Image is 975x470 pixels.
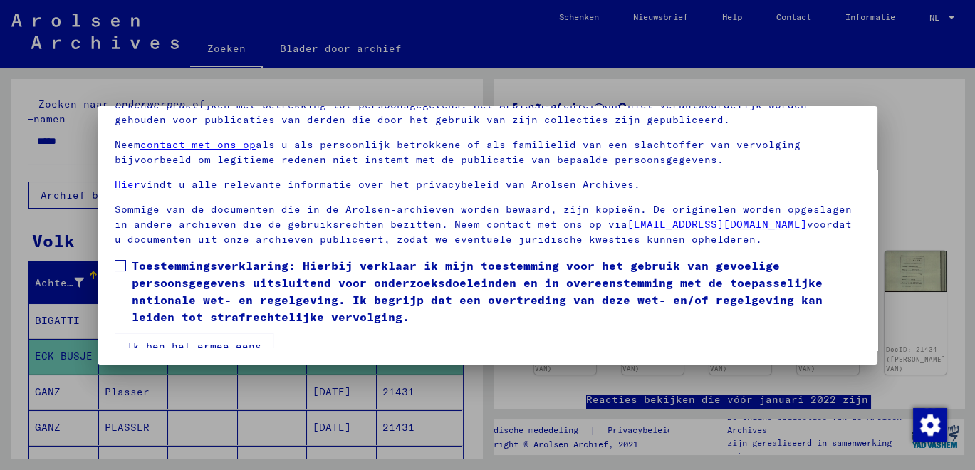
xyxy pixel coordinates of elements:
[912,407,947,442] div: Toestemming wijzigen
[140,138,256,151] a: contact met ons op
[115,177,860,192] p: vindt u alle relevante informatie over het privacybeleid van Arolsen Archives.
[115,333,273,360] button: Ik ben het ermee eens
[913,408,947,442] img: Toestemming wijzigen
[115,178,140,191] a: Hier
[627,218,807,231] a: [EMAIL_ADDRESS][DOMAIN_NAME]
[115,202,860,247] p: Sommige van de documenten die in de Arolsen-archieven worden bewaard, zijn kopieën. De originelen...
[115,137,860,167] p: Neem als u als persoonlijk betrokkene of als familielid van een slachtoffer van vervolging bijvoo...
[132,258,823,324] font: Toestemmingsverklaring: Hierbij verklaar ik mijn toestemming voor het gebruik van gevoelige perso...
